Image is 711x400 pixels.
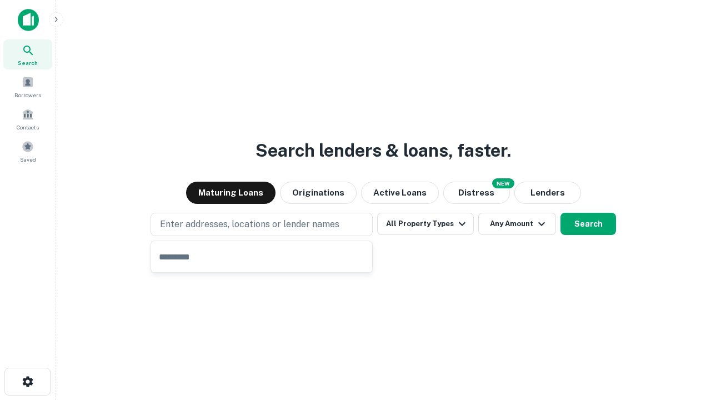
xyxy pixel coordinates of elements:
button: Originations [280,182,357,204]
span: Borrowers [14,91,41,99]
p: Enter addresses, locations or lender names [160,218,339,231]
button: Enter addresses, locations or lender names [151,213,373,236]
span: Saved [20,155,36,164]
div: NEW [492,178,514,188]
a: Search [3,39,52,69]
button: Active Loans [361,182,439,204]
span: Contacts [17,123,39,132]
img: capitalize-icon.png [18,9,39,31]
a: Borrowers [3,72,52,102]
button: Lenders [514,182,581,204]
button: Search [560,213,616,235]
button: All Property Types [377,213,474,235]
a: Contacts [3,104,52,134]
span: Search [18,58,38,67]
button: Any Amount [478,213,556,235]
iframe: Chat Widget [655,311,711,364]
h3: Search lenders & loans, faster. [256,137,511,164]
a: Saved [3,136,52,166]
button: Maturing Loans [186,182,276,204]
button: Search distressed loans with lien and other non-mortgage details. [443,182,510,204]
